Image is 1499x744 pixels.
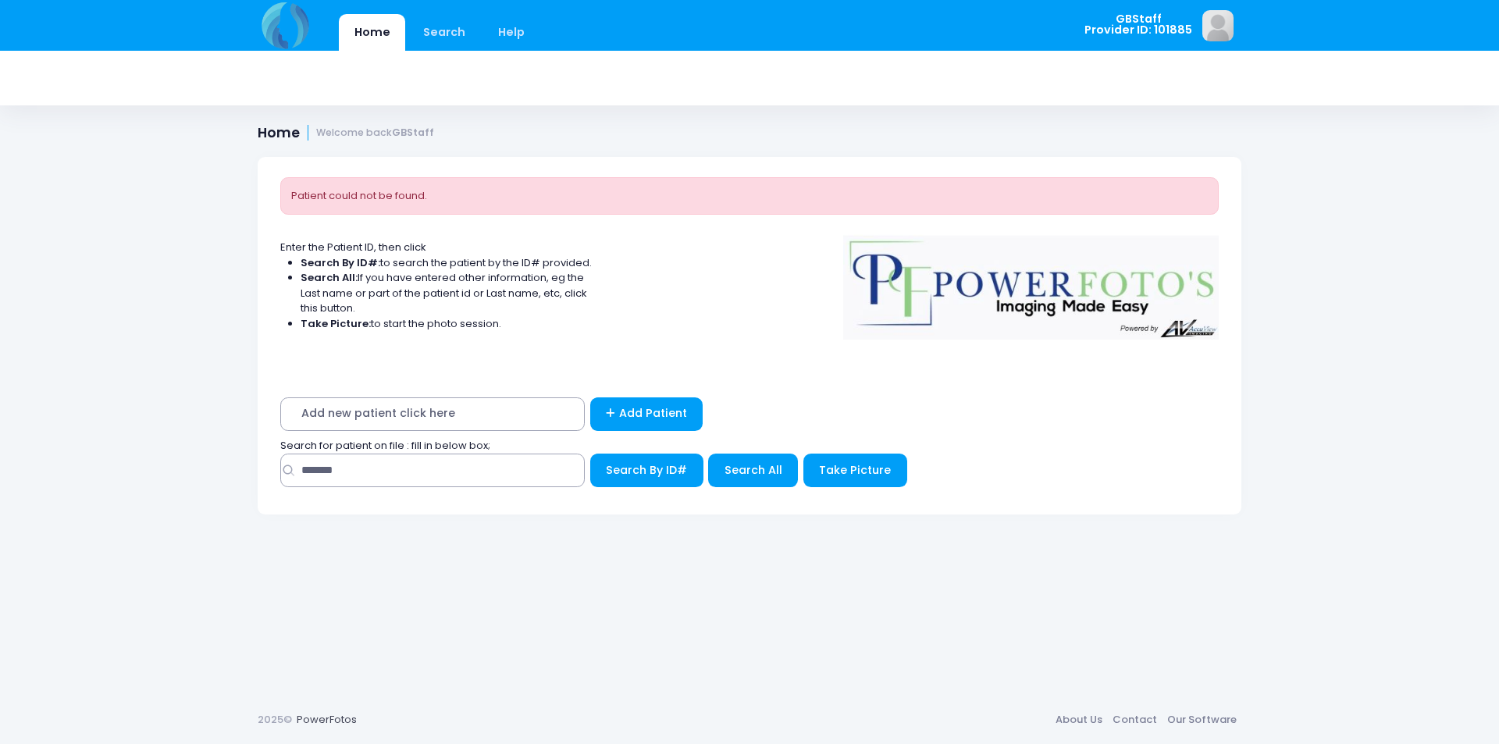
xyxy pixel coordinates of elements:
button: Take Picture [803,454,907,487]
a: Our Software [1162,706,1241,734]
button: Search All [708,454,798,487]
span: Search for patient on file : fill in below box; [280,438,490,453]
span: 2025© [258,712,292,727]
div: Patient could not be found. [280,177,1219,215]
strong: Search All: [301,270,358,285]
span: Add new patient click here [280,397,585,431]
span: Take Picture [819,462,891,478]
strong: Take Picture: [301,316,371,331]
a: Add Patient [590,397,703,431]
strong: GBStaff [392,126,434,139]
strong: Search By ID#: [301,255,380,270]
img: Logo [836,225,1227,340]
a: Contact [1107,706,1162,734]
a: About Us [1050,706,1107,734]
h1: Home [258,125,434,141]
a: Help [483,14,540,51]
img: image [1202,10,1234,41]
li: If you have entered other information, eg the Last name or part of the patient id or Last name, e... [301,270,593,316]
span: Search All [725,462,782,478]
span: Enter the Patient ID, then click [280,240,426,255]
span: GBStaff Provider ID: 101885 [1084,13,1192,36]
small: Welcome back [316,127,434,139]
button: Search By ID# [590,454,703,487]
li: to start the photo session. [301,316,593,332]
span: Search By ID# [606,462,687,478]
a: Search [408,14,480,51]
a: PowerFotos [297,712,357,727]
li: to search the patient by the ID# provided. [301,255,593,271]
a: Home [339,14,405,51]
